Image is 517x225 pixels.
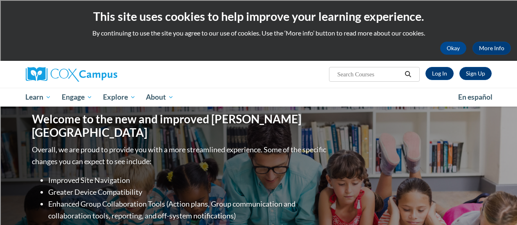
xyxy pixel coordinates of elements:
a: Register [459,67,492,80]
input: Search Courses [336,69,402,79]
a: Engage [56,88,98,107]
a: About [141,88,179,107]
a: Explore [98,88,141,107]
a: Cox Campus [26,67,173,82]
iframe: Button to launch messaging window [484,192,510,218]
span: En español [458,93,492,101]
div: Main menu [20,88,498,107]
a: Log In [425,67,454,80]
img: Cox Campus [26,67,117,82]
span: About [146,92,174,102]
a: En español [453,89,498,106]
a: Learn [20,88,57,107]
span: Explore [103,92,136,102]
span: Engage [62,92,92,102]
span: Learn [25,92,51,102]
button: Search [402,69,414,79]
